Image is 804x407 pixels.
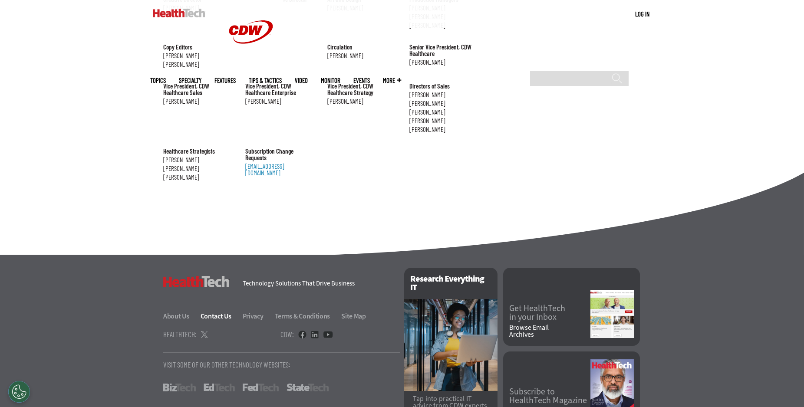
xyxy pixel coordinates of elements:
[8,381,30,403] div: Cookies Settings
[295,77,308,84] a: Video
[150,77,166,84] span: Topics
[163,312,199,321] a: About Us
[163,174,232,181] div: [PERSON_NAME]
[163,331,197,338] h4: HealthTech:
[245,162,284,177] a: [EMAIL_ADDRESS][DOMAIN_NAME]
[280,331,294,338] h4: CDW:
[509,304,590,322] a: Get HealthTechin your Inbox
[243,312,273,321] a: Privacy
[409,109,478,115] div: [PERSON_NAME]
[249,77,282,84] a: Tips & Tactics
[409,92,478,98] div: [PERSON_NAME]
[409,100,478,107] div: [PERSON_NAME]
[201,312,241,321] a: Contact Us
[409,126,478,133] div: [PERSON_NAME]
[409,118,478,124] div: [PERSON_NAME]
[321,77,340,84] a: MonITor
[590,290,634,338] img: newsletter screenshot
[163,276,230,287] h3: HealthTech
[243,384,279,391] a: FedTech
[404,268,498,299] h2: Research Everything IT
[353,77,370,84] a: Events
[153,9,205,17] img: Home
[245,148,314,161] div: Subscription Change Requests
[275,312,340,321] a: Terms & Conditions
[509,324,590,338] a: Browse EmailArchives
[287,384,329,391] a: StateTech
[635,10,649,19] div: User menu
[509,387,590,405] a: Subscribe toHealthTech Magazine
[8,381,30,403] button: Open Preferences
[179,77,201,84] span: Specialty
[163,165,232,172] div: [PERSON_NAME]
[163,361,400,368] p: Visit Some Of Our Other Technology Websites:
[327,83,396,96] div: Vice President, CDW Healthcare Strategy
[245,83,314,96] div: Vice President, CDW Healthcare Enterprise
[214,77,236,84] a: Features
[409,83,478,89] div: Directors of Sales
[163,384,196,391] a: BizTech
[635,10,649,18] a: Log in
[218,57,283,66] a: CDW
[327,98,396,105] div: [PERSON_NAME]
[163,148,232,154] div: Healthcare Strategists
[243,280,393,287] h4: Technology Solutions That Drive Business
[163,83,232,96] div: Vice President, CDW Healthcare Sales
[383,77,401,84] span: More
[163,98,232,105] div: [PERSON_NAME]
[204,384,235,391] a: EdTech
[341,312,366,321] a: Site Map
[163,157,232,163] div: [PERSON_NAME]
[245,98,314,105] div: [PERSON_NAME]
